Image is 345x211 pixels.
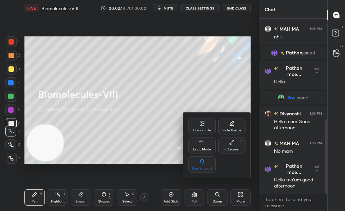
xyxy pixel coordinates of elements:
[240,140,242,144] div: F
[192,167,212,170] div: Live Support
[223,148,240,151] div: Full screen
[222,129,241,132] div: Slide theme
[193,129,211,132] div: Upload File
[193,148,211,151] div: Light Mode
